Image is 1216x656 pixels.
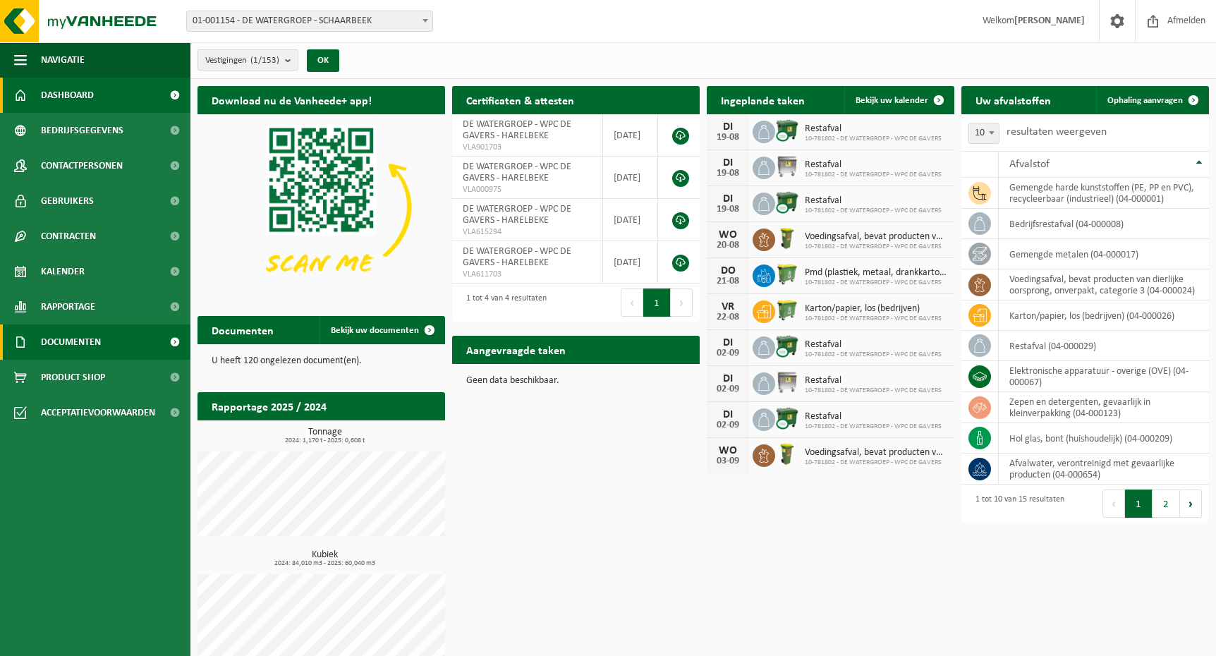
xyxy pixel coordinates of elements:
[805,123,942,135] span: Restafval
[714,409,742,420] div: DI
[212,356,431,366] p: U heeft 120 ongelezen document(en).
[805,243,947,251] span: 10-781802 - DE WATERGROEP - WPC DE GAVERS
[186,11,433,32] span: 01-001154 - DE WATERGROEP - SCHAARBEEK
[775,262,799,286] img: WB-0770-HPE-GN-50
[999,209,1209,239] td: bedrijfsrestafval (04-000008)
[775,442,799,466] img: WB-0060-HPE-GN-50
[463,142,592,153] span: VLA901703
[197,392,341,420] h2: Rapportage 2025 / 2024
[41,42,85,78] span: Navigatie
[805,315,942,323] span: 10-781802 - DE WATERGROEP - WPC DE GAVERS
[999,239,1209,269] td: gemengde metalen (04-000017)
[805,231,947,243] span: Voedingsafval, bevat producten van dierlijke oorsprong, onverpakt, categorie 3
[603,199,658,241] td: [DATE]
[805,375,942,387] span: Restafval
[805,159,942,171] span: Restafval
[41,254,85,289] span: Kalender
[1009,159,1050,170] span: Afvalstof
[1153,490,1180,518] button: 2
[714,241,742,250] div: 20-08
[999,361,1209,392] td: elektronische apparatuur - overige (OVE) (04-000067)
[714,348,742,358] div: 02-09
[714,277,742,286] div: 21-08
[205,427,445,444] h3: Tonnage
[714,205,742,214] div: 19-08
[603,157,658,199] td: [DATE]
[999,392,1209,423] td: zepen en detergenten, gevaarlijk in kleinverpakking (04-000123)
[805,171,942,179] span: 10-781802 - DE WATERGROEP - WPC DE GAVERS
[41,148,123,183] span: Contactpersonen
[205,560,445,567] span: 2024: 84,010 m3 - 2025: 60,040 m3
[805,339,942,351] span: Restafval
[805,267,947,279] span: Pmd (plastiek, metaal, drankkartons) (bedrijven)
[714,157,742,169] div: DI
[1107,96,1183,105] span: Ophaling aanvragen
[197,316,288,344] h2: Documenten
[805,135,942,143] span: 10-781802 - DE WATERGROEP - WPC DE GAVERS
[844,86,953,114] a: Bekijk uw kalender
[805,423,942,431] span: 10-781802 - DE WATERGROEP - WPC DE GAVERS
[999,331,1209,361] td: restafval (04-000029)
[714,445,742,456] div: WO
[340,420,444,448] a: Bekijk rapportage
[41,395,155,430] span: Acceptatievoorwaarden
[805,411,942,423] span: Restafval
[805,195,942,207] span: Restafval
[999,454,1209,485] td: afvalwater, verontreinigd met gevaarlijke producten (04-000654)
[452,86,588,114] h2: Certificaten & attesten
[320,316,444,344] a: Bekijk uw documenten
[714,337,742,348] div: DI
[714,265,742,277] div: DO
[463,162,571,183] span: DE WATERGROEP - WPC DE GAVERS - HARELBEKE
[197,86,386,114] h2: Download nu de Vanheede+ app!
[999,269,1209,300] td: voedingsafval, bevat producten van dierlijke oorsprong, onverpakt, categorie 3 (04-000024)
[805,207,942,215] span: 10-781802 - DE WATERGROEP - WPC DE GAVERS
[714,193,742,205] div: DI
[603,114,658,157] td: [DATE]
[1096,86,1208,114] a: Ophaling aanvragen
[714,121,742,133] div: DI
[643,288,671,317] button: 1
[463,184,592,195] span: VLA000975
[775,406,799,430] img: WB-1100-CU
[775,298,799,322] img: WB-0770-HPE-GN-51
[714,373,742,384] div: DI
[961,86,1065,114] h2: Uw afvalstoffen
[969,123,999,143] span: 10
[714,420,742,430] div: 02-09
[331,326,419,335] span: Bekijk uw documenten
[205,550,445,567] h3: Kubiek
[999,300,1209,331] td: karton/papier, los (bedrijven) (04-000026)
[714,301,742,312] div: VR
[197,49,298,71] button: Vestigingen(1/153)
[714,229,742,241] div: WO
[41,360,105,395] span: Product Shop
[41,219,96,254] span: Contracten
[466,376,686,386] p: Geen data beschikbaar.
[805,458,947,467] span: 10-781802 - DE WATERGROEP - WPC DE GAVERS
[603,241,658,284] td: [DATE]
[775,119,799,142] img: WB-1100-CU
[197,114,445,300] img: Download de VHEPlus App
[463,204,571,226] span: DE WATERGROEP - WPC DE GAVERS - HARELBEKE
[805,279,947,287] span: 10-781802 - DE WATERGROEP - WPC DE GAVERS
[714,169,742,178] div: 19-08
[805,303,942,315] span: Karton/papier, los (bedrijven)
[714,456,742,466] div: 03-09
[707,86,819,114] h2: Ingeplande taken
[999,178,1209,209] td: gemengde harde kunststoffen (PE, PP en PVC), recycleerbaar (industrieel) (04-000001)
[41,289,95,324] span: Rapportage
[856,96,928,105] span: Bekijk uw kalender
[805,351,942,359] span: 10-781802 - DE WATERGROEP - WPC DE GAVERS
[621,288,643,317] button: Previous
[459,287,547,318] div: 1 tot 4 van 4 resultaten
[805,447,947,458] span: Voedingsafval, bevat producten van dierlijke oorsprong, onverpakt, categorie 3
[463,226,592,238] span: VLA615294
[968,488,1064,519] div: 1 tot 10 van 15 resultaten
[452,336,580,363] h2: Aangevraagde taken
[463,269,592,280] span: VLA611703
[714,312,742,322] div: 22-08
[41,78,94,113] span: Dashboard
[968,123,999,144] span: 10
[41,324,101,360] span: Documenten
